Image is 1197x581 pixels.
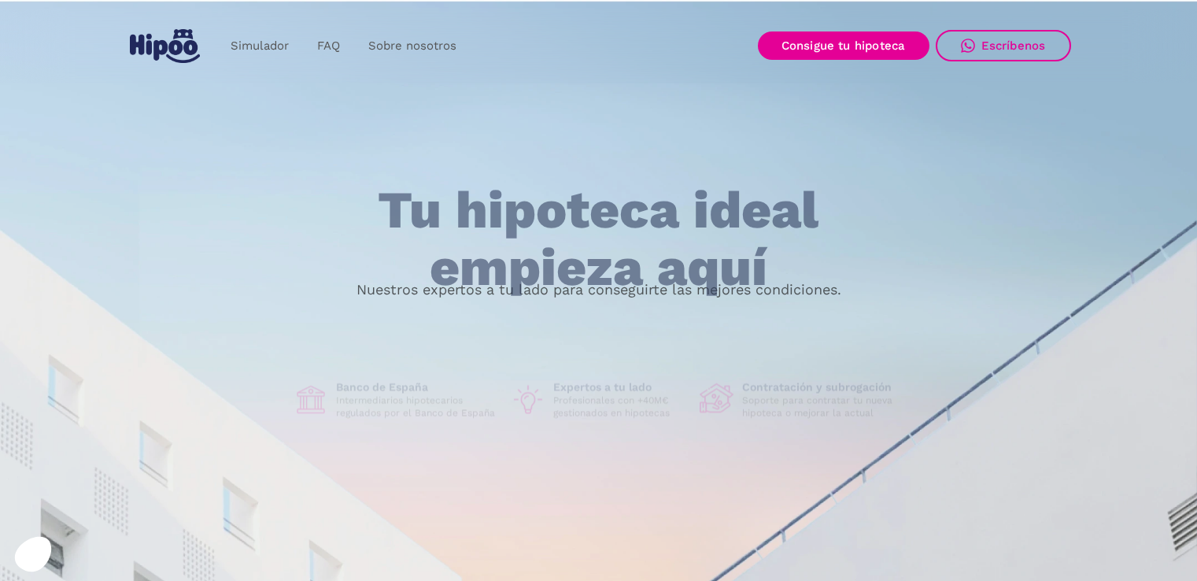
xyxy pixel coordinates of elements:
[981,39,1046,53] div: Escríbenos
[742,394,904,420] p: Soporte para contratar tu nueva hipoteca o mejorar la actual
[336,380,498,394] h1: Banco de España
[758,31,929,60] a: Consigue tu hipoteca
[300,182,896,296] h1: Tu hipoteca ideal empieza aquí
[357,283,841,296] p: Nuestros expertos a tu lado para conseguirte las mejores condiciones.
[354,31,471,61] a: Sobre nosotros
[216,31,303,61] a: Simulador
[742,380,904,394] h1: Contratación y subrogación
[303,31,354,61] a: FAQ
[936,30,1071,61] a: Escríbenos
[127,23,204,69] a: home
[336,394,498,420] p: Intermediarios hipotecarios regulados por el Banco de España
[553,380,687,394] h1: Expertos a tu lado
